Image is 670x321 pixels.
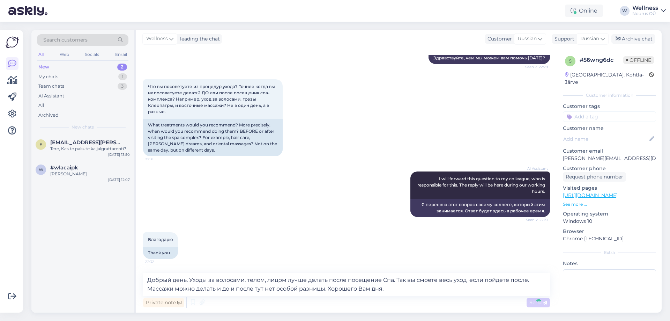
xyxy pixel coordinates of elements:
[146,35,168,43] span: Wellness
[143,247,178,259] div: Thank you
[563,165,656,172] p: Customer phone
[43,36,88,44] span: Search customers
[563,218,656,225] p: Windows 10
[611,34,655,44] div: Archive chat
[118,83,127,90] div: 3
[417,176,546,194] span: I will forward this question to my colleague, who is responsible for this. The reply will be here...
[177,35,220,43] div: leading the chat
[50,171,130,177] div: [PERSON_NAME]
[563,111,656,122] input: Add a tag
[6,36,19,49] img: Askly Logo
[410,199,550,217] div: Я перешлю этот вопрос своему коллеге, который этим занимается. Ответ будет здесь в рабочее время.
[563,228,656,235] p: Browser
[563,147,656,155] p: Customer email
[38,64,49,71] div: New
[565,5,603,17] div: Online
[565,71,649,86] div: [GEOGRAPHIC_DATA], Kohtla-Järve
[83,50,100,59] div: Socials
[563,103,656,110] p: Customer tags
[39,142,42,147] span: e
[118,73,127,80] div: 1
[563,201,656,207] p: See more ...
[117,64,127,71] div: 2
[563,155,656,162] p: [PERSON_NAME][EMAIL_ADDRESS][DOMAIN_NAME]
[148,237,173,242] span: Благодарю
[632,5,658,11] div: Wellness
[580,35,599,43] span: Russian
[620,6,630,16] div: W
[143,119,283,156] div: What treatments would you recommend? More precisely, when would you recommend doing them? BEFORE ...
[38,73,58,80] div: My chats
[563,192,618,198] a: [URL][DOMAIN_NAME]
[563,125,656,132] p: Customer name
[39,167,43,172] span: w
[108,177,130,182] div: [DATE] 12:07
[563,92,656,99] div: Customer information
[563,249,656,256] div: Extra
[114,50,128,59] div: Email
[563,235,656,242] p: Chrome [TECHNICAL_ID]
[580,56,623,64] div: # 56wng6dc
[632,11,658,16] div: Noorus OÜ
[563,172,626,182] div: Request phone number
[563,260,656,267] p: Notes
[563,184,656,192] p: Visited pages
[50,146,130,152] div: Tere, Kas te pakute ka jalgrattarenti?
[50,139,123,146] span: etti.jane@gmail.com
[148,84,276,114] span: Что вы посоветуете из процедур ухода? Точнее когда вы их посоветуете делать? ДО или после посещен...
[108,152,130,157] div: [DATE] 13:50
[38,93,64,100] div: AI Assistant
[522,217,548,222] span: Seen ✓ 22:31
[522,64,548,70] span: Seen ✓ 22:29
[37,50,45,59] div: All
[38,102,44,109] div: All
[145,156,171,162] span: 22:31
[518,35,537,43] span: Russian
[72,124,94,130] span: New chats
[485,35,512,43] div: Customer
[632,5,666,16] a: WellnessNoorus OÜ
[563,135,648,143] input: Add name
[58,50,70,59] div: Web
[145,259,171,264] span: 22:32
[569,58,572,64] span: 5
[38,83,64,90] div: Team chats
[50,165,78,171] span: #wlacaipk
[552,35,574,43] div: Support
[429,52,550,64] div: Здравствуйте, чем мы можем вам помочь [DATE]?
[522,166,548,171] span: AI Assistant
[563,210,656,218] p: Operating system
[38,112,59,119] div: Archived
[623,56,654,64] span: Offline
